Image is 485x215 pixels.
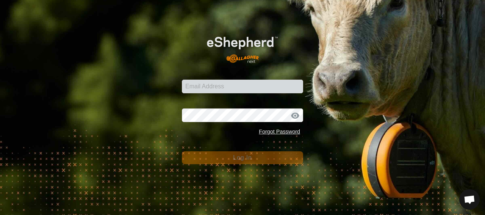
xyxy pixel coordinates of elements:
a: Forgot Password [259,129,300,135]
button: Log In [182,151,303,164]
span: Log In [233,154,252,161]
img: E-shepherd Logo [194,27,291,68]
div: Open chat [459,189,480,210]
input: Email Address [182,80,303,93]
